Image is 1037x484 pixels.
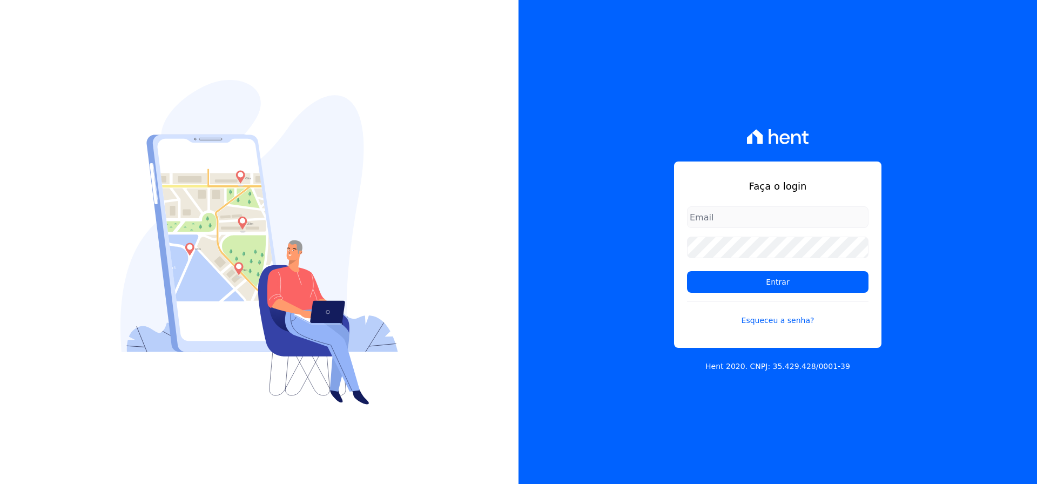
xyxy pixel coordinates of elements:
[687,179,868,193] h1: Faça o login
[687,271,868,293] input: Entrar
[687,301,868,326] a: Esqueceu a senha?
[705,361,850,372] p: Hent 2020. CNPJ: 35.429.428/0001-39
[120,80,398,405] img: Login
[687,206,868,228] input: Email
